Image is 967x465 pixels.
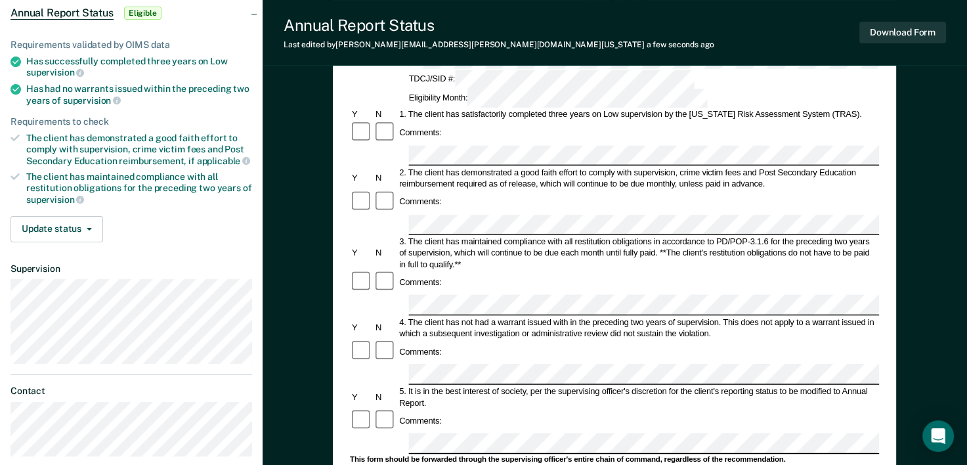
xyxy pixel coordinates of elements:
[11,216,103,242] button: Update status
[374,109,397,120] div: N
[197,156,250,166] span: applicable
[26,194,84,205] span: supervision
[647,40,714,49] span: a few seconds ago
[11,116,252,127] div: Requirements to check
[63,95,121,106] span: supervision
[11,7,114,20] span: Annual Report Status
[398,346,444,357] div: Comments:
[350,454,879,464] div: This form should be forwarded through the supervising officer's entire chain of command, regardle...
[284,40,714,49] div: Last edited by [PERSON_NAME][EMAIL_ADDRESS][PERSON_NAME][DOMAIN_NAME][US_STATE]
[350,172,374,183] div: Y
[11,386,252,397] dt: Contact
[398,386,880,409] div: 5. It is in the best interest of society, per the supervising officer's discretion for the client...
[350,391,374,402] div: Y
[350,109,374,120] div: Y
[26,133,252,166] div: The client has demonstrated a good faith effort to comply with supervision, crime victim fees and...
[11,39,252,51] div: Requirements validated by OIMS data
[26,83,252,106] div: Has had no warrants issued within the preceding two years of
[398,167,880,190] div: 2. The client has demonstrated a good faith effort to comply with supervision, crime victim fees ...
[350,247,374,258] div: Y
[398,196,444,208] div: Comments:
[407,89,710,108] div: Eligibility Month:
[11,263,252,275] dt: Supervision
[26,56,252,78] div: Has successfully completed three years on Low
[26,67,84,77] span: supervision
[374,322,397,333] div: N
[350,322,374,333] div: Y
[407,70,697,89] div: TDCJ/SID #:
[374,172,397,183] div: N
[124,7,161,20] span: Eligible
[374,247,397,258] div: N
[374,391,397,402] div: N
[859,22,946,43] button: Download Form
[284,16,714,35] div: Annual Report Status
[398,236,880,270] div: 3. The client has maintained compliance with all restitution obligations in accordance to PD/POP-...
[398,109,880,120] div: 1. The client has satisfactorily completed three years on Low supervision by the [US_STATE] Risk ...
[398,277,444,288] div: Comments:
[398,415,444,426] div: Comments:
[398,127,444,138] div: Comments:
[922,420,954,452] div: Open Intercom Messenger
[26,171,252,205] div: The client has maintained compliance with all restitution obligations for the preceding two years of
[398,316,880,339] div: 4. The client has not had a warrant issued with in the preceding two years of supervision. This d...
